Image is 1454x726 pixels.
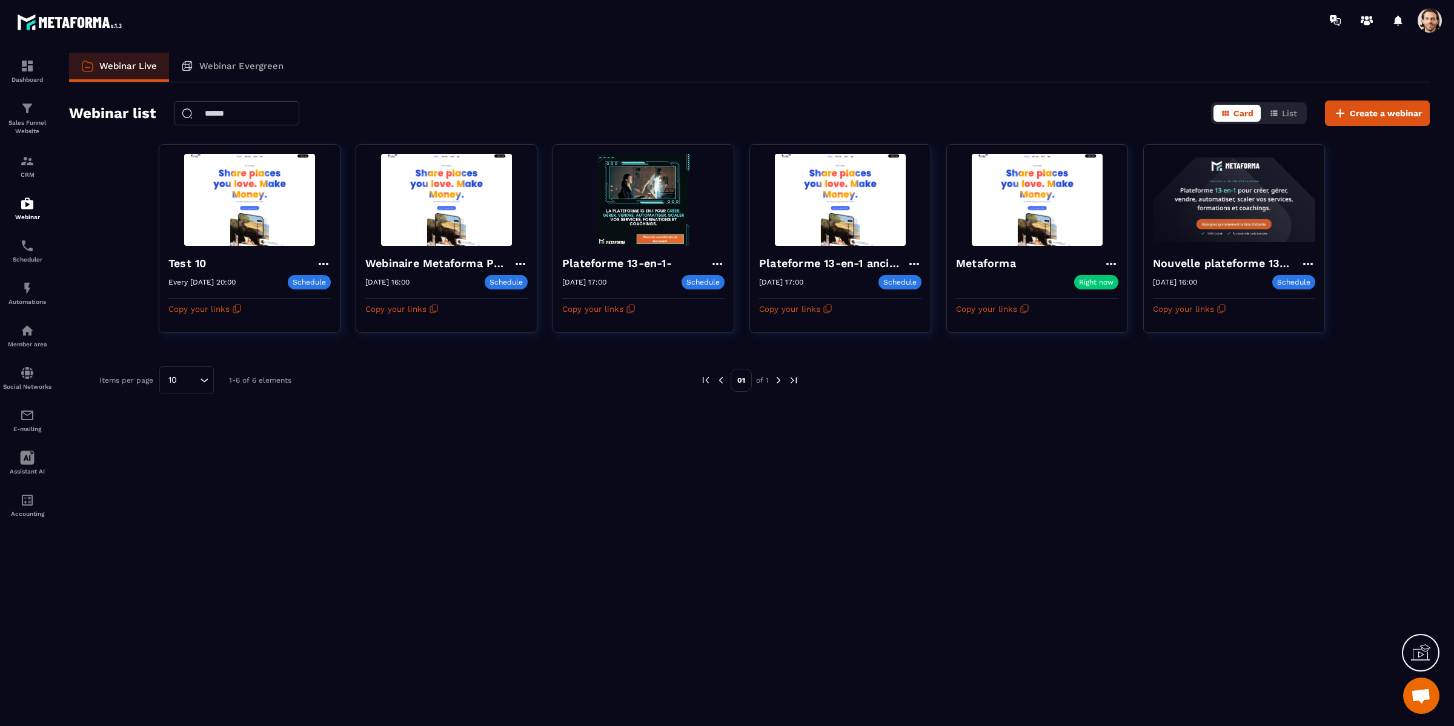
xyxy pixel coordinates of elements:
[20,154,35,168] img: formation
[20,101,35,116] img: formation
[485,275,528,289] p: Schedule
[3,214,51,220] p: Webinar
[181,374,197,387] input: Search for option
[288,275,331,289] p: Schedule
[199,61,284,71] p: Webinar Evergreen
[365,154,528,246] img: webinar-background
[20,408,35,423] img: email
[1403,678,1439,714] div: Open chat
[3,484,51,526] a: accountantaccountantAccounting
[3,441,51,484] a: Assistant AI
[3,426,51,432] p: E-mailing
[1233,108,1253,118] span: Card
[3,171,51,178] p: CRM
[20,281,35,295] img: automations
[1079,278,1114,286] p: Right now
[20,59,35,73] img: formation
[164,374,181,387] span: 10
[562,299,636,318] button: Copy your links
[773,375,784,386] img: next
[759,255,907,272] h4: Plateforme 13-en-1 ancien
[562,255,678,272] h4: Plateforme 13-en-1-
[956,154,1118,246] img: webinar-background
[20,196,35,211] img: automations
[1350,107,1422,119] span: Create a webinar
[3,510,51,517] p: Accounting
[20,366,35,380] img: social-network
[168,278,236,286] p: Every [DATE] 20:00
[1153,278,1197,286] p: [DATE] 16:00
[365,255,513,272] h4: Webinaire Metaforma Plateforme 13-en-1
[3,119,51,136] p: Sales Funnel Website
[168,154,331,246] img: webinar-background
[1153,154,1315,246] img: webinar-background
[1153,299,1226,318] button: Copy your links
[562,278,606,286] p: [DATE] 17:00
[3,299,51,305] p: Automations
[69,101,156,125] h2: Webinar list
[3,314,51,357] a: automationsautomationsMember area
[20,493,35,507] img: accountant
[878,275,921,289] p: Schedule
[715,375,726,386] img: prev
[3,229,51,272] a: schedulerschedulerScheduler
[168,299,242,318] button: Copy your links
[3,256,51,263] p: Scheduler
[759,278,803,286] p: [DATE] 17:00
[788,375,799,386] img: next
[700,375,711,386] img: prev
[20,323,35,338] img: automations
[759,299,832,318] button: Copy your links
[1262,105,1304,122] button: List
[168,255,212,272] h4: Test 10
[3,399,51,441] a: emailemailE-mailing
[731,369,752,392] p: 01
[3,76,51,83] p: Dashboard
[1213,105,1261,122] button: Card
[365,278,410,286] p: [DATE] 16:00
[3,357,51,399] a: social-networksocial-networkSocial Networks
[1272,275,1315,289] p: Schedule
[1153,255,1301,272] h4: Nouvelle plateforme 13-en-1
[3,383,51,390] p: Social Networks
[229,376,291,384] p: 1-6 of 6 elements
[3,145,51,187] a: formationformationCRM
[562,154,725,246] img: webinar-background
[956,299,1029,318] button: Copy your links
[99,61,157,71] p: Webinar Live
[3,468,51,475] p: Assistant AI
[956,255,1022,272] h4: Metaforma
[1282,108,1297,118] span: List
[3,50,51,92] a: formationformationDashboard
[69,53,169,82] a: Webinar Live
[3,92,51,145] a: formationformationSales Funnel Website
[3,341,51,348] p: Member area
[99,376,153,384] p: Items per page
[3,187,51,229] a: automationsautomationsWebinar
[759,154,921,246] img: webinar-background
[17,11,126,33] img: logo
[1325,101,1430,126] button: Create a webinar
[3,272,51,314] a: automationsautomationsAutomations
[756,375,769,385] p: of 1
[159,366,214,394] div: Search for option
[682,275,725,289] p: Schedule
[20,239,35,253] img: scheduler
[365,299,439,318] button: Copy your links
